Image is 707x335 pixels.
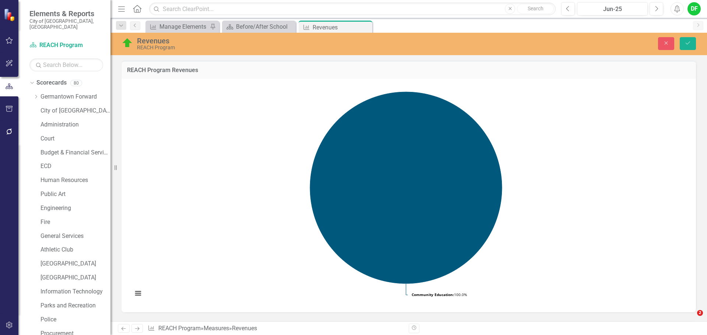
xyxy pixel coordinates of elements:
[41,107,110,115] a: City of [GEOGRAPHIC_DATA]
[41,135,110,143] a: Court
[697,310,703,316] span: 2
[122,37,133,49] img: On Target
[580,5,645,14] div: Jun-25
[41,121,110,129] a: Administration
[129,84,683,305] svg: Interactive chart
[412,292,454,297] tspan: Community Education:
[236,22,294,31] div: Before/After School
[29,58,103,71] input: Search Below...
[159,22,208,31] div: Manage Elements
[147,22,208,31] a: Manage Elements
[29,9,103,18] span: Elements & Reports
[517,4,554,14] button: Search
[137,45,444,50] div: REACH Program
[41,260,110,268] a: [GEOGRAPHIC_DATA]
[127,67,690,74] h3: REACH Program Revenues
[36,79,67,87] a: Scorecards
[41,162,110,171] a: ECD
[687,2,701,15] button: DF
[41,246,110,254] a: Athletic Club
[577,2,648,15] button: Jun-25
[29,41,103,50] a: REACH Program
[148,324,403,333] div: » »
[149,3,556,15] input: Search ClearPoint...
[137,37,444,45] div: Revenues
[41,204,110,213] a: Engineering
[224,22,294,31] a: Before/After School
[129,84,689,305] div: Chart. Highcharts interactive chart.
[41,218,110,227] a: Fire
[41,93,110,101] a: Germantown Forward
[528,6,544,11] span: Search
[133,288,143,299] button: View chart menu, Chart
[41,176,110,185] a: Human Resources
[41,302,110,310] a: Parks and Recreation
[313,23,370,32] div: Revenues
[41,288,110,296] a: Information Technology
[41,316,110,324] a: Police
[70,80,82,86] div: 80
[232,325,257,332] div: Revenues
[29,18,103,30] small: City of [GEOGRAPHIC_DATA], [GEOGRAPHIC_DATA]
[204,325,229,332] a: Measures
[41,149,110,157] a: Budget & Financial Services
[310,92,502,284] path: Community Education, 654,816.
[41,274,110,282] a: [GEOGRAPHIC_DATA]
[41,190,110,199] a: Public Art
[4,8,17,21] img: ClearPoint Strategy
[412,292,467,297] text: 100.0%
[41,232,110,240] a: General Services
[682,310,700,328] iframe: Intercom live chat
[158,325,201,332] a: REACH Program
